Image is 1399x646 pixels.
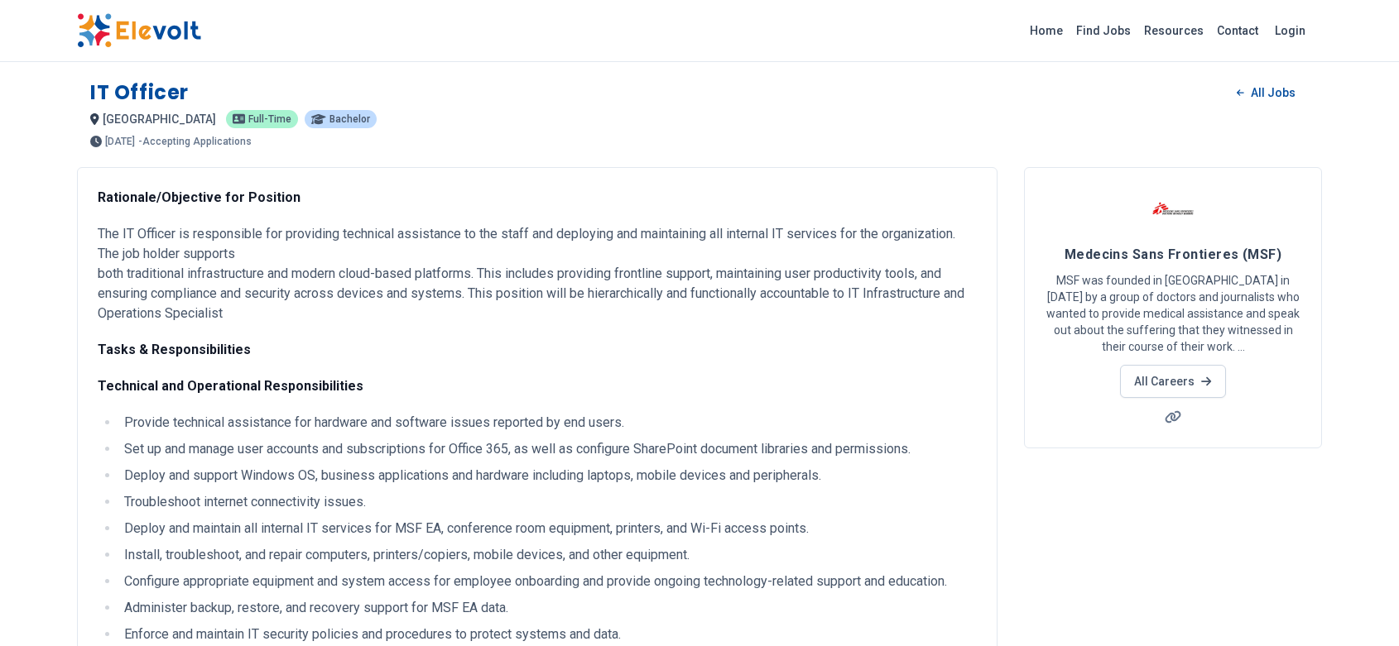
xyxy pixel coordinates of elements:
li: Set up and manage user accounts and subscriptions for Office 365, as well as configure SharePoint... [119,439,977,459]
a: Login [1265,14,1315,47]
span: [DATE] [105,136,135,146]
a: Contact [1210,17,1265,44]
span: [GEOGRAPHIC_DATA] [103,112,216,126]
a: All Jobs [1224,80,1309,105]
img: Medecins Sans Frontieres (MSF) [1152,188,1194,229]
img: Elevolt [77,13,201,48]
li: Troubleshoot internet connectivity issues. [119,492,977,512]
p: The IT Officer is responsible for providing technical assistance to the staff and deploying and m... [98,224,977,323]
strong: Tasks & Responsibilities [98,342,251,357]
a: Find Jobs [1070,17,1137,44]
strong: Technical and Operational Responsibilities [98,378,363,394]
li: Deploy and support Windows OS, business applications and hardware including laptops, mobile devic... [119,466,977,486]
li: Install, troubleshoot, and repair computers, printers/copiers, mobile devices, and other equipment. [119,545,977,565]
li: Administer backup, restore, and recovery support for MSF EA data. [119,598,977,618]
p: MSF was founded in [GEOGRAPHIC_DATA] in [DATE] by a group of doctors and journalists who wanted t... [1045,272,1301,355]
li: Enforce and maintain IT security policies and procedures to protect systems and data. [119,624,977,644]
li: Configure appropriate equipment and system access for employee onboarding and provide ongoing tec... [119,572,977,591]
a: Home [1023,17,1070,44]
li: Provide technical assistance for hardware and software issues reported by end users. [119,413,977,433]
p: - Accepting Applications [138,136,252,146]
a: Resources [1137,17,1210,44]
strong: Rationale/Objective for Position [98,189,300,205]
li: Deploy and maintain all internal IT services for MSF EA, conference room equipment, printers, and... [119,519,977,538]
span: Medecins Sans Frontieres (MSF) [1065,246,1282,262]
span: Full-time [248,114,291,124]
span: Bachelor [329,114,370,124]
h1: IT Officer [90,79,189,106]
a: All Careers [1120,365,1225,398]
